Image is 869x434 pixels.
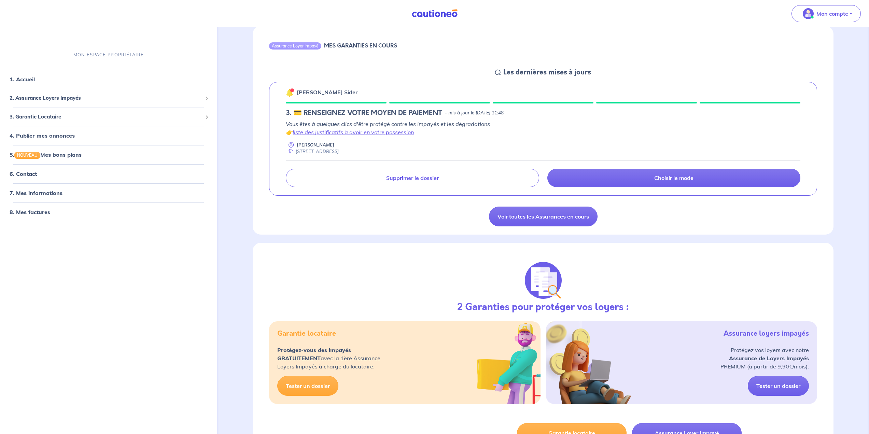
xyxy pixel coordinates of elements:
[277,347,351,362] strong: Protégez-vous des impayés GRATUITEMENT
[297,88,358,96] p: [PERSON_NAME] Sider
[10,151,82,158] a: 5.NOUVEAUMes bons plans
[10,113,202,121] span: 3. Garantie Locataire
[10,190,62,196] a: 7. Mes informations
[3,167,214,181] div: 6. Contact
[73,52,144,58] p: MON ESPACE PROPRIÉTAIRE
[324,42,397,49] h6: MES GARANTIES EN COURS
[10,94,202,102] span: 2. Assurance Loyers Impayés
[297,142,334,148] p: [PERSON_NAME]
[457,302,629,313] h3: 2 Garanties pour protéger vos loyers :
[3,186,214,200] div: 7. Mes informations
[489,207,598,226] a: Voir toutes les Assurances en cours
[3,72,214,86] div: 1. Accueil
[547,169,800,187] a: Choisir le mode
[10,209,50,215] a: 8. Mes factures
[286,88,294,97] img: 🔔
[10,170,37,177] a: 6. Contact
[386,174,439,181] p: Supprimer le dossier
[3,205,214,219] div: 8. Mes factures
[269,42,321,49] div: Assurance Loyer Impayé
[3,129,214,142] div: 4. Publier mes annonces
[445,110,504,116] p: - mis à jour le [DATE] 11:48
[277,346,380,370] p: avec la 1ère Assurance Loyers Impayés à charge du locataire.
[10,132,75,139] a: 4. Publier mes annonces
[3,148,214,162] div: 5.NOUVEAUMes bons plans
[409,9,460,18] img: Cautioneo
[503,68,591,76] h5: Les dernières mises à jours
[3,92,214,105] div: 2. Assurance Loyers Impayés
[277,330,336,338] h5: Garantie locataire
[525,262,562,299] img: justif-loupe
[286,120,800,136] p: Vous êtes à quelques clics d'être protégé contre les impayés et les dégradations 👉
[720,346,809,370] p: Protégez vos loyers avec notre PREMIUM (à partir de 9,90€/mois).
[791,5,861,22] button: illu_account_valid_menu.svgMon compte
[816,10,848,18] p: Mon compte
[748,376,809,396] a: Tester un dossier
[277,376,338,396] a: Tester un dossier
[729,355,809,362] strong: Assurance de Loyers Impayés
[803,8,814,19] img: illu_account_valid_menu.svg
[286,109,800,117] div: state: CHOOSE-BILLING, Context: MORE-THAN-6-MONTHS,NO-CERTIFICATE,ALONE,LESSOR-DOCUMENTS
[724,330,809,338] h5: Assurance loyers impayés
[293,129,414,136] a: liste des justificatifs à avoir en votre possession
[286,109,442,117] h5: 3. 💳 RENSEIGNEZ VOTRE MOYEN DE PAIEMENT
[654,174,693,181] p: Choisir le mode
[286,148,339,155] div: [STREET_ADDRESS]
[3,110,214,124] div: 3. Garantie Locataire
[10,76,35,83] a: 1. Accueil
[286,169,539,187] a: Supprimer le dossier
